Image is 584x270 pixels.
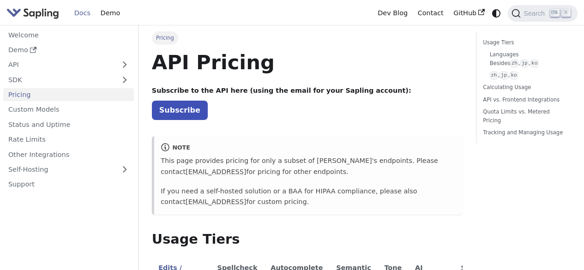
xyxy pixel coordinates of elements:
a: Docs [69,6,96,20]
code: jp [500,72,508,79]
a: Pricing [3,88,134,102]
a: Calculating Usage [483,83,567,92]
p: If you need a self-hosted solution or a BAA for HIPAA compliance, please also contact for custom ... [161,186,456,208]
span: Search [521,10,550,17]
button: Expand sidebar category 'SDK' [115,73,134,86]
a: Other Integrations [3,148,134,161]
a: Self-Hosting [3,163,134,176]
h2: Usage Tiers [152,231,463,248]
code: ko [530,60,539,67]
a: API vs. Frontend Integrations [483,96,567,104]
code: zh [490,72,498,79]
a: [EMAIL_ADDRESS] [186,198,246,205]
button: Search (Ctrl+K) [508,5,577,22]
a: Contact [413,6,449,20]
code: jp [520,60,529,67]
img: Sapling.ai [6,6,59,20]
a: Demo [3,43,134,57]
button: Expand sidebar category 'API' [115,58,134,72]
a: Usage Tiers [483,38,567,47]
code: zh [510,60,518,67]
a: API [3,58,115,72]
a: GitHub [448,6,489,20]
button: Switch between dark and light mode (currently system mode) [490,6,503,20]
a: Subscribe [152,101,208,120]
h1: API Pricing [152,50,463,75]
a: Welcome [3,28,134,42]
p: This page provides pricing for only a subset of [PERSON_NAME]'s endpoints. Please contact for pri... [161,156,456,178]
a: Rate Limits [3,133,134,146]
a: Tracking and Managing Usage [483,128,567,137]
a: Demo [96,6,125,20]
div: note [161,143,456,154]
a: Languages Besideszh,jp,ko [490,50,564,68]
code: ko [510,72,518,79]
a: Status and Uptime [3,118,134,131]
a: Support [3,178,134,191]
nav: Breadcrumbs [152,31,463,44]
a: Dev Blog [373,6,412,20]
kbd: K [561,9,571,17]
a: SDK [3,73,115,86]
a: Custom Models [3,103,134,116]
strong: Subscribe to the API here (using the email for your Sapling account): [152,87,411,94]
a: Sapling.ai [6,6,62,20]
a: zh,jp,ko [490,71,564,80]
a: Quota Limits vs. Metered Pricing [483,108,567,125]
span: Pricing [152,31,178,44]
a: [EMAIL_ADDRESS] [186,168,246,175]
